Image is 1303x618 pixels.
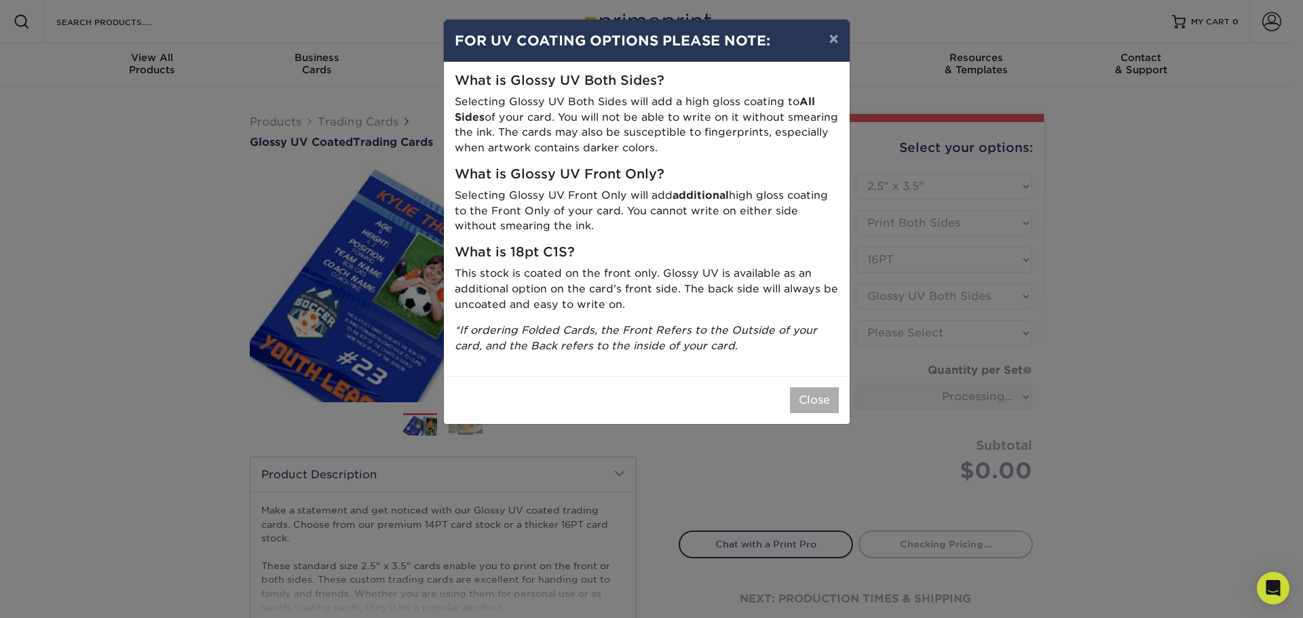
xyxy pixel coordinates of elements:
[455,266,839,312] p: This stock is coated on the front only. Glossy UV is available as an additional option on the car...
[455,95,815,123] strong: All Sides
[455,188,839,234] p: Selecting Glossy UV Front Only will add high gloss coating to the Front Only of your card. You ca...
[790,387,839,413] button: Close
[455,245,839,260] h5: What is 18pt C1S?
[455,94,839,156] p: Selecting Glossy UV Both Sides will add a high gloss coating to of your card. You will not be abl...
[1257,572,1289,604] div: Open Intercom Messenger
[455,167,839,182] h5: What is Glossy UV Front Only?
[673,189,729,201] strong: additional
[455,73,839,89] h5: What is Glossy UV Both Sides?
[455,31,839,51] h4: FOR UV COATING OPTIONS PLEASE NOTE:
[818,20,849,58] button: ×
[455,324,817,352] i: *If ordering Folded Cards, the Front Refers to the Outside of your card, and the Back refers to t...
